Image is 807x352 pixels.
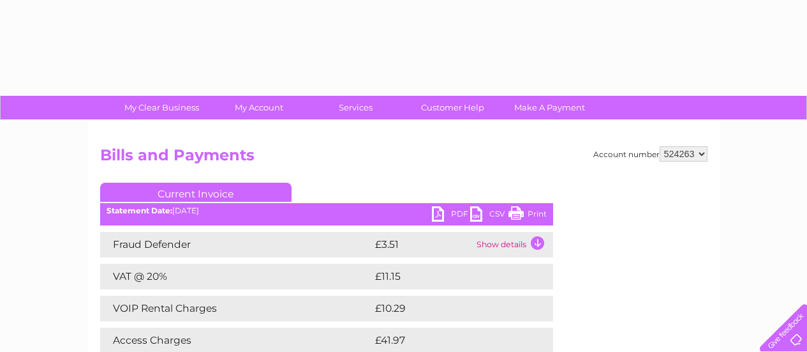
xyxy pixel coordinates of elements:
[100,296,372,321] td: VOIP Rental Charges
[109,96,214,119] a: My Clear Business
[372,296,526,321] td: £10.29
[593,146,707,162] div: Account number
[100,232,372,257] td: Fraud Defender
[100,206,553,215] div: [DATE]
[303,96,408,119] a: Services
[100,146,707,171] h2: Bills and Payments
[470,206,508,225] a: CSV
[473,232,553,257] td: Show details
[372,232,473,257] td: £3.51
[100,183,292,202] a: Current Invoice
[107,206,172,215] b: Statement Date:
[508,206,547,225] a: Print
[100,264,372,289] td: VAT @ 20%
[400,96,505,119] a: Customer Help
[206,96,311,119] a: My Account
[497,96,602,119] a: Make A Payment
[372,264,523,289] td: £11.15
[432,206,470,225] a: PDF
